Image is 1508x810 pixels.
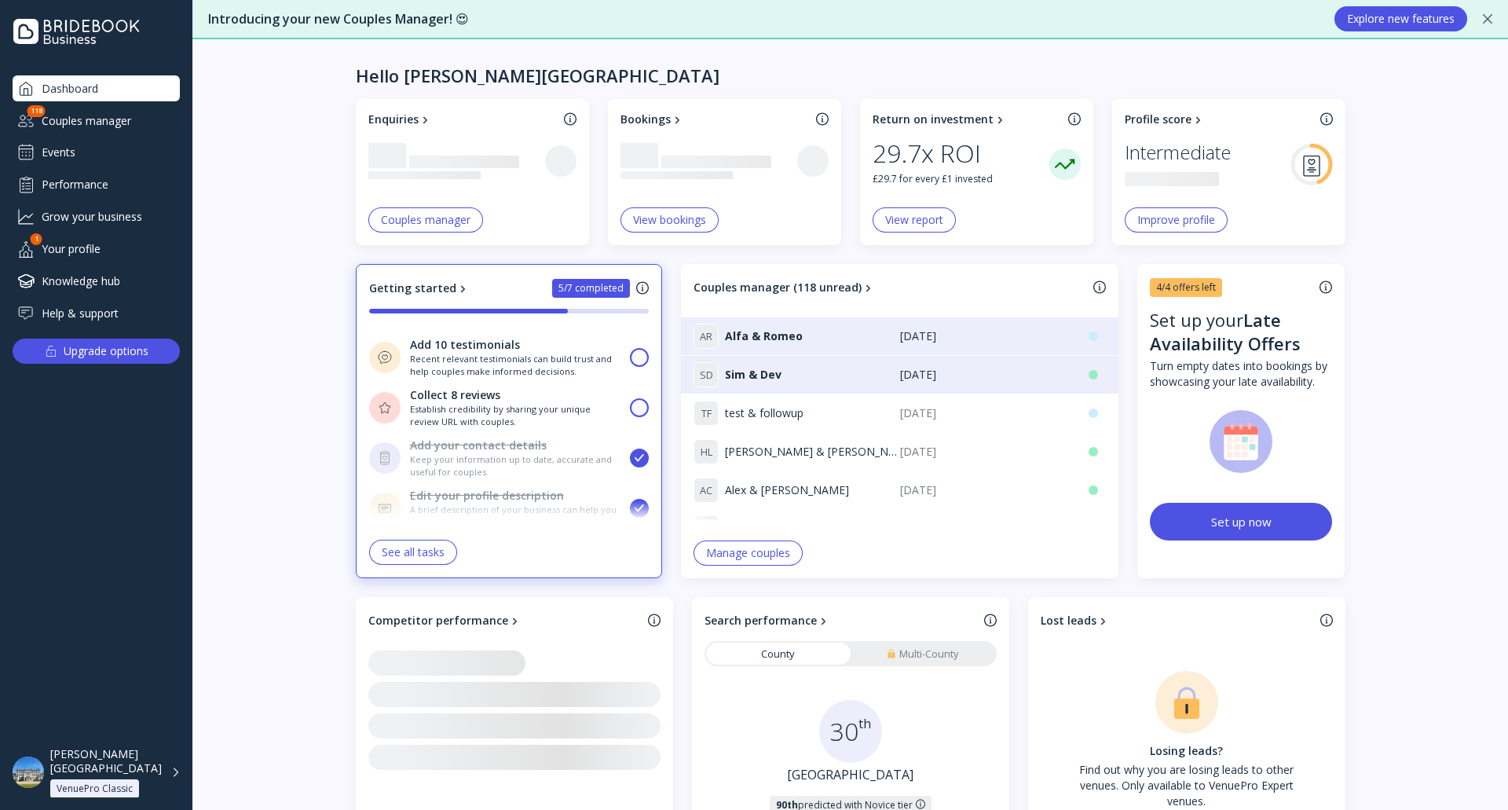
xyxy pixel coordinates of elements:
div: Upgrade options [64,340,148,362]
button: Explore new features [1334,6,1467,31]
div: 1 [31,233,42,245]
a: Help & support [13,300,180,326]
div: View bookings [633,214,706,226]
div: Set up now [1211,514,1272,530]
a: Knowledge hub [13,268,180,294]
img: dpr=1,fit=cover,g=face,w=32,h=32 [694,516,719,541]
span: Alfa & Romeo [725,328,803,344]
span: [PERSON_NAME] & [PERSON_NAME] [725,444,900,460]
a: Your profile1 [13,236,180,262]
a: Search performance [705,613,978,629]
div: Explore new features [1347,13,1455,25]
div: T F [694,401,719,426]
a: Competitor performance [368,613,642,629]
a: Events [13,140,180,165]
span: Test & One [725,521,784,537]
div: Improve profile [1137,214,1215,226]
div: See all tasks [382,546,445,559]
div: Late Availability Offers [1150,308,1301,355]
div: [DATE] [900,405,1069,421]
span: Alex & [PERSON_NAME] [725,482,849,498]
div: 4/4 offers left [1156,280,1216,294]
div: [DATE] [900,328,1069,344]
img: dpr=1,fit=cover,g=face,w=48,h=48 [13,757,44,788]
div: [DATE] [900,482,1069,498]
button: View bookings [620,207,719,233]
div: Couples manager [381,214,470,226]
div: A C [694,478,719,503]
iframe: Chat Widget [1429,735,1508,810]
a: Bookings [620,112,810,127]
div: Couples manager [13,108,180,134]
div: 118 [27,105,46,117]
button: Couples manager [368,207,483,233]
div: Bookings [620,112,671,127]
a: Dashboard [13,75,180,101]
div: Return on investment [873,112,994,127]
div: View report [885,214,943,226]
span: Sim & Dev [725,367,781,383]
div: Edit your profile description [410,488,564,504]
div: Getting started [369,280,456,296]
div: [DATE] [900,367,1069,383]
button: See all tasks [369,540,457,565]
div: Collect 8 reviews [410,387,500,403]
button: Set up now [1150,503,1332,541]
div: Profile score [1125,112,1191,127]
div: Search performance [705,613,817,629]
div: [DATE] [900,521,1069,537]
div: A brief description of your business can help you stay relevant. [410,504,621,528]
div: [DATE] [900,444,1069,460]
a: Lost leads [1041,613,1314,629]
a: [GEOGRAPHIC_DATA] [787,766,913,784]
div: VenuePro Classic [57,783,133,795]
div: Set up your [1150,308,1332,358]
div: [GEOGRAPHIC_DATA] [787,766,913,783]
div: Recent relevant testimonials can build trust and help couples make informed decisions. [410,353,621,377]
div: 29.7x ROI [873,138,981,168]
div: Lost leads [1041,613,1096,629]
div: Intermediate [1125,137,1231,167]
div: Couples manager (118 unread) [694,280,862,295]
div: Find out why you are losing leads to other venues. Only available to VenuePro Expert venues. [1069,762,1305,809]
div: Keep your information up to date, accurate and useful for couples. [410,453,621,478]
div: Add your contact details [410,438,547,453]
a: County [706,643,851,665]
div: [PERSON_NAME][GEOGRAPHIC_DATA] [50,747,162,775]
div: Establish credibility by sharing your unique review URL with couples. [410,403,621,427]
button: Upgrade options [13,339,180,364]
div: Competitor performance [368,613,508,629]
button: View report [873,207,956,233]
a: Couples manager (118 unread) [694,280,1087,295]
div: Turn empty dates into bookings by showcasing your late availability. [1150,358,1332,390]
a: Performance [13,171,180,197]
div: 5/7 completed [558,282,624,295]
div: S D [694,362,719,387]
div: A R [694,324,719,349]
a: Grow your business [13,203,180,229]
a: Profile score [1125,112,1314,127]
div: Add 10 testimonials [410,337,520,353]
div: Multi-County [887,647,959,662]
div: H L [694,439,719,464]
a: Getting started [369,280,470,296]
button: Manage couples [694,541,803,566]
div: 30 [830,713,871,750]
div: Hello [PERSON_NAME][GEOGRAPHIC_DATA] [356,64,719,86]
a: Couples manager118 [13,108,180,134]
div: Manage couples [706,547,790,559]
button: Improve profile [1125,207,1228,233]
span: test & followup [725,405,803,421]
div: Your profile [13,236,180,262]
div: Enquiries [368,112,419,127]
div: Introducing your new Couples Manager! 😍 [208,10,1319,28]
div: £29.7 for every £1 invested [873,172,1049,185]
div: Losing leads? [1069,743,1305,759]
a: Enquiries [368,112,558,127]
